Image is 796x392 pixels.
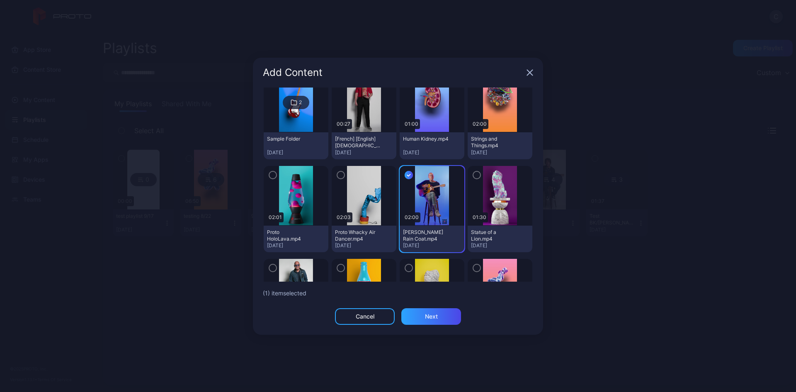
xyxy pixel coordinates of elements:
[335,136,381,149] div: [French] [English] Chick-fil-a Favorites
[471,149,529,156] div: [DATE]
[267,149,325,156] div: [DATE]
[267,212,284,222] div: 02:01
[471,136,517,149] div: Strings and Things.mp4
[263,288,533,298] div: ( 1 ) item selected
[403,149,461,156] div: [DATE]
[263,68,523,78] div: Add Content
[403,136,449,142] div: Human Kidney.mp4
[267,242,325,249] div: [DATE]
[401,308,461,325] button: Next
[403,119,420,129] div: 01:00
[335,212,352,222] div: 02:03
[471,242,529,249] div: [DATE]
[403,212,420,222] div: 02:00
[403,229,449,242] div: Ryan Pollie's Rain Coat.mp4
[335,119,352,129] div: 00:27
[471,212,488,222] div: 01:30
[471,119,488,129] div: 02:00
[267,229,313,242] div: Proto HoloLava.mp4
[471,229,517,242] div: Statue of a Lion.mp4
[425,313,438,320] div: Next
[335,149,393,156] div: [DATE]
[403,242,461,249] div: [DATE]
[356,313,374,320] div: Cancel
[299,99,302,106] div: 2
[335,242,393,249] div: [DATE]
[335,308,395,325] button: Cancel
[267,136,313,142] div: Sample Folder
[335,229,381,242] div: Proto Whacky Air Dancer.mp4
